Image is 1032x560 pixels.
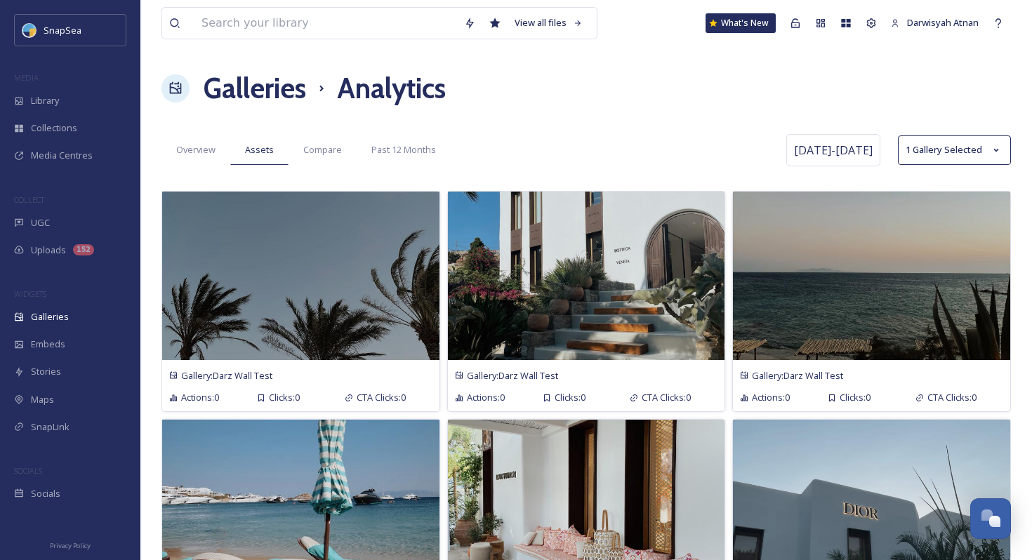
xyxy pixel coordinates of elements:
[448,192,725,360] img: da72d299-9ff1-40d8-8617-dd3168882ba2.jpg
[22,23,37,37] img: snapsea-logo.png
[898,135,1011,165] button: 1 Gallery Selected
[31,216,50,229] span: UGC
[907,16,979,29] span: Darwisyah Atnan
[44,24,81,36] span: SnapSea
[14,465,42,476] span: SOCIALS
[970,498,1011,539] button: Open Chat
[181,391,219,404] span: Actions: 0
[447,191,726,412] a: Gallery:Darz Wall TestActions:0Clicks:0CTA Clicks:0
[31,393,54,406] span: Maps
[642,391,691,404] span: CTA Clicks: 0
[50,536,91,553] a: Privacy Policy
[357,391,406,404] span: CTA Clicks: 0
[194,8,457,39] input: Search your library
[31,149,93,162] span: Media Centres
[752,391,790,404] span: Actions: 0
[31,420,70,434] span: SnapLink
[884,9,986,36] a: Darwisyah Atnan
[927,391,977,404] span: CTA Clicks: 0
[269,391,300,404] span: Clicks: 0
[31,310,69,324] span: Galleries
[706,13,776,33] a: What's New
[31,121,77,135] span: Collections
[161,191,440,412] a: Gallery:Darz Wall TestActions:0Clicks:0CTA Clicks:0
[840,391,871,404] span: Clicks: 0
[245,143,274,156] span: Assets
[508,9,590,36] a: View all files
[555,391,586,404] span: Clicks: 0
[337,67,446,109] h1: Analytics
[73,244,94,255] div: 152
[181,369,272,382] span: Gallery: Darz Wall Test
[14,194,44,205] span: COLLECT
[14,72,39,83] span: MEDIA
[31,365,61,378] span: Stories
[371,143,436,156] span: Past 12 Months
[162,192,439,360] img: 3144373e-900b-4c27-988d-d371130cd8c1.jpg
[176,143,216,156] span: Overview
[467,369,558,382] span: Gallery: Darz Wall Test
[50,541,91,550] span: Privacy Policy
[733,192,1010,360] img: a4450162-ff8b-4504-9ac3-20e7e80a25e2.jpg
[31,94,59,107] span: Library
[752,369,843,382] span: Gallery: Darz Wall Test
[732,191,1011,412] a: Gallery:Darz Wall TestActions:0Clicks:0CTA Clicks:0
[467,391,505,404] span: Actions: 0
[303,143,342,156] span: Compare
[794,142,873,159] span: [DATE] - [DATE]
[31,338,65,351] span: Embeds
[31,487,60,500] span: Socials
[14,288,46,299] span: WIDGETS
[31,244,66,257] span: Uploads
[204,67,306,109] a: Galleries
